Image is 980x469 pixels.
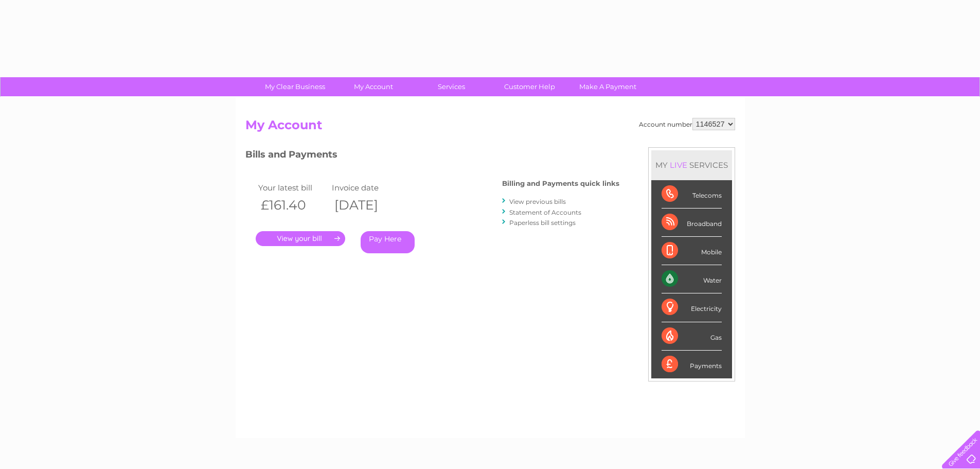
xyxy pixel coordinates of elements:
a: Make A Payment [565,77,650,96]
a: Pay Here [361,231,415,253]
div: MY SERVICES [651,150,732,180]
div: Payments [662,351,722,378]
a: My Clear Business [253,77,337,96]
a: My Account [331,77,416,96]
a: View previous bills [509,198,566,205]
h4: Billing and Payments quick links [502,180,619,187]
div: Broadband [662,209,722,237]
td: Your latest bill [256,181,330,195]
div: Mobile [662,237,722,265]
div: Account number [639,118,735,130]
a: Paperless bill settings [509,219,576,227]
th: £161.40 [256,195,330,216]
div: Gas [662,322,722,351]
a: Services [409,77,494,96]
th: [DATE] [329,195,403,216]
div: Electricity [662,293,722,322]
h3: Bills and Payments [245,147,619,165]
a: Statement of Accounts [509,209,581,216]
div: Water [662,265,722,293]
td: Invoice date [329,181,403,195]
a: Customer Help [487,77,572,96]
h2: My Account [245,118,735,137]
a: . [256,231,345,246]
div: Telecoms [662,180,722,209]
div: LIVE [668,160,689,170]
